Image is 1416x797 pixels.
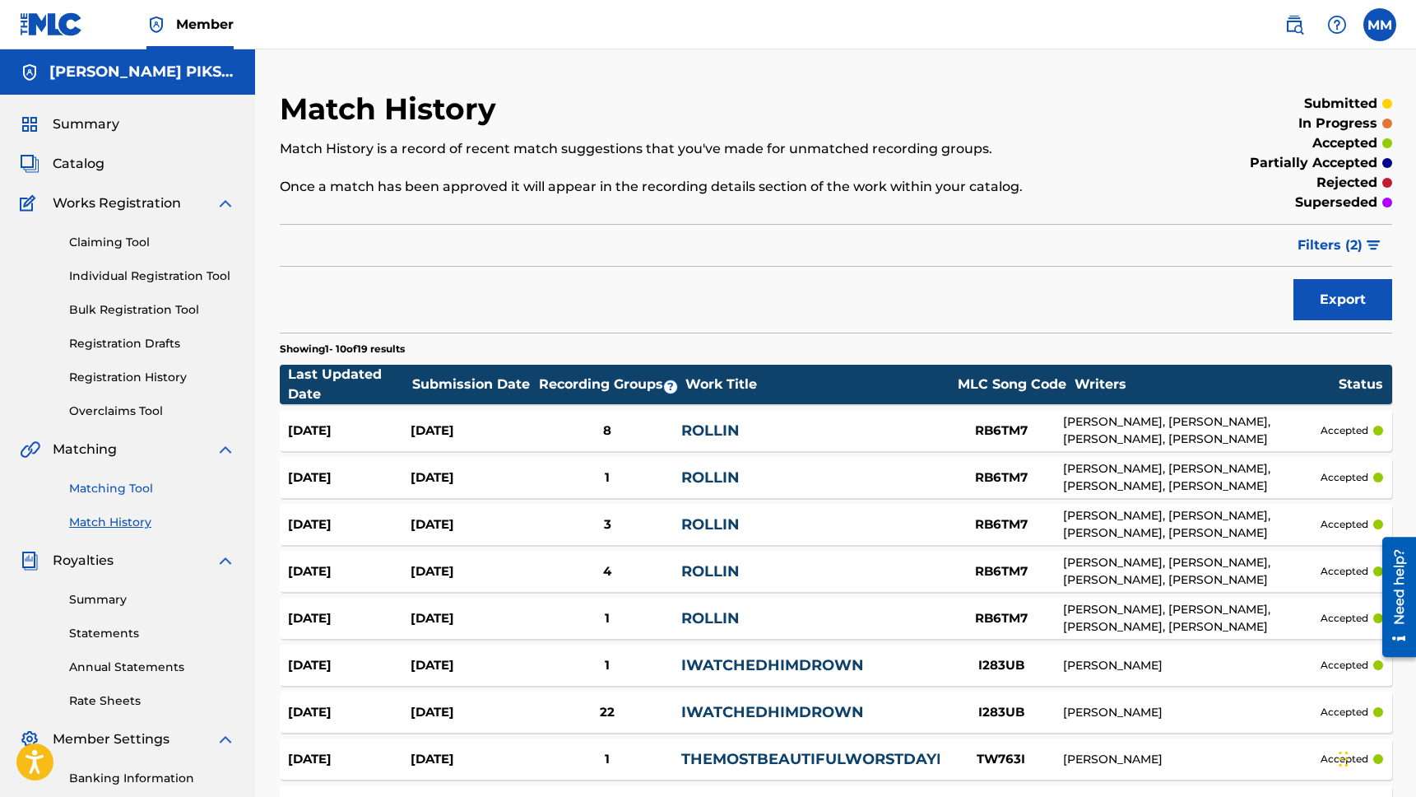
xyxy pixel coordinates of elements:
a: Match History [69,514,235,531]
iframe: Chat Widget [1334,718,1416,797]
div: Drag [1339,734,1349,784]
p: partially accepted [1250,153,1377,173]
div: [DATE] [411,468,533,487]
a: Individual Registration Tool [69,268,235,285]
a: ROLLIN [681,515,740,534]
div: [DATE] [288,609,411,628]
span: Royalties [53,551,114,571]
div: 3 [533,515,680,534]
div: [DATE] [411,562,533,581]
div: 1 [533,468,680,487]
p: Match History is a record of recent match suggestions that you've made for unmatched recording gr... [280,139,1136,159]
iframe: Resource Center [1370,531,1416,664]
a: Summary [69,591,235,608]
div: RB6TM7 [940,468,1063,487]
div: [DATE] [411,750,533,769]
span: ? [664,380,677,394]
div: Last Updated Date [288,365,411,404]
div: [PERSON_NAME], [PERSON_NAME], [PERSON_NAME], [PERSON_NAME] [1063,601,1321,636]
a: Registration History [69,369,235,386]
a: Statements [69,625,235,642]
p: accepted [1321,470,1368,485]
div: [PERSON_NAME], [PERSON_NAME], [PERSON_NAME], [PERSON_NAME] [1063,413,1321,448]
div: 1 [533,750,680,769]
div: RB6TM7 [940,515,1063,534]
span: Summary [53,114,119,134]
a: Banking Information [69,770,235,787]
img: Catalog [20,154,39,174]
div: RB6TM7 [940,422,1063,440]
a: IWATCHEDHIMDROWN [681,703,864,721]
a: IWATCHEDHIMDROWN [681,656,864,674]
span: Member Settings [53,729,169,749]
p: rejected [1316,173,1377,193]
a: ROLLIN [681,562,740,580]
div: [DATE] [288,703,411,722]
div: [PERSON_NAME] [1063,704,1321,721]
div: 4 [533,562,680,581]
a: ROLLIN [681,422,740,440]
div: I283UB [940,656,1063,675]
div: [DATE] [411,422,533,440]
div: [DATE] [288,468,411,487]
a: ROLLIN [681,609,740,627]
div: Work Title [685,375,949,394]
span: Member [176,15,234,34]
div: [PERSON_NAME] [1063,657,1321,674]
a: Overclaims Tool [69,403,235,420]
div: [DATE] [288,656,411,675]
div: TW763I [940,750,1063,769]
p: submitted [1304,94,1377,114]
div: User Menu [1363,8,1396,41]
div: [DATE] [288,515,411,534]
a: Annual Statements [69,659,235,676]
img: filter [1367,240,1381,250]
h5: KILAM PIKS MUSIC [49,63,235,82]
a: ROLLIN [681,468,740,487]
span: Works Registration [53,193,181,213]
div: Help [1321,8,1353,41]
img: expand [216,729,235,749]
p: accepted [1321,752,1368,767]
p: accepted [1312,133,1377,153]
span: Filters ( 2 ) [1298,235,1363,255]
div: RB6TM7 [940,609,1063,628]
div: [PERSON_NAME], [PERSON_NAME], [PERSON_NAME], [PERSON_NAME] [1063,460,1321,495]
p: accepted [1321,423,1368,438]
div: Recording Groups [536,375,685,394]
p: accepted [1321,658,1368,673]
div: 1 [533,609,680,628]
p: accepted [1321,705,1368,720]
div: [DATE] [411,515,533,534]
div: 8 [533,422,680,440]
span: Matching [53,440,117,459]
img: Matching [20,440,40,459]
img: expand [216,551,235,571]
a: Bulk Registration Tool [69,301,235,319]
img: expand [216,193,235,213]
img: Works Registration [20,193,41,213]
a: Public Search [1278,8,1311,41]
div: [DATE] [411,609,533,628]
div: MLC Song Code [950,375,1074,394]
img: Royalties [20,551,39,571]
p: accepted [1321,517,1368,532]
div: RB6TM7 [940,562,1063,581]
h2: Match History [280,91,504,128]
div: Submission Date [412,375,536,394]
div: [DATE] [288,422,411,440]
span: Catalog [53,154,104,174]
div: 22 [533,703,680,722]
img: Top Rightsholder [146,15,166,35]
a: THEMOSTBEAUTIFULWORSTDAYEVER [681,750,977,768]
div: [DATE] [411,703,533,722]
div: [PERSON_NAME], [PERSON_NAME], [PERSON_NAME], [PERSON_NAME] [1063,554,1321,589]
a: Claiming Tool [69,234,235,251]
img: Summary [20,114,39,134]
img: Accounts [20,63,39,82]
div: [DATE] [411,656,533,675]
div: [PERSON_NAME], [PERSON_NAME], [PERSON_NAME], [PERSON_NAME] [1063,507,1321,542]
